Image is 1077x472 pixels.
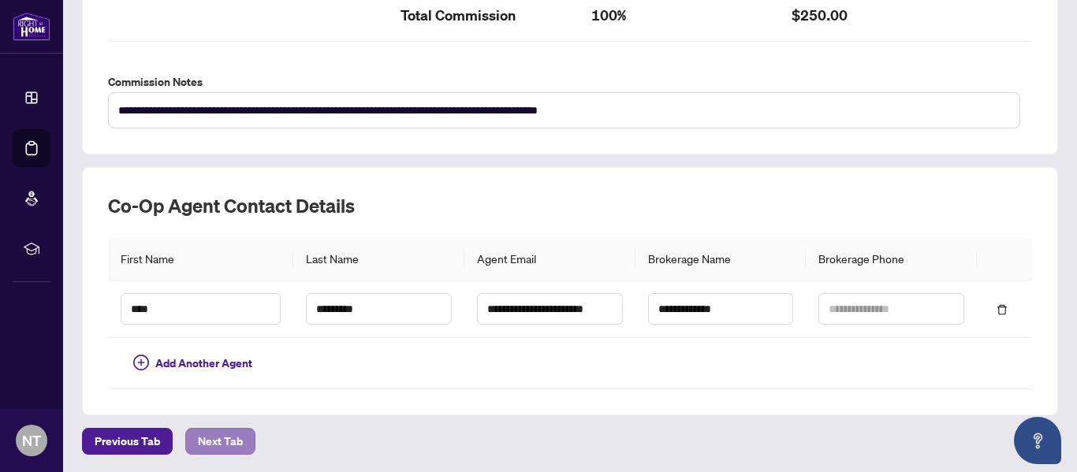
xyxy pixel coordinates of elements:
h2: Total Commission [401,3,566,28]
h2: 100% [591,3,766,28]
span: Previous Tab [95,429,160,454]
button: Previous Tab [82,428,173,455]
label: Commission Notes [108,73,1032,91]
th: Last Name [293,237,464,281]
h2: $250.00 [792,3,957,28]
img: logo [13,12,50,41]
span: Add Another Agent [155,355,252,372]
h2: Co-op Agent Contact Details [108,193,1032,218]
th: Brokerage Name [635,237,807,281]
button: Add Another Agent [121,351,265,376]
span: Next Tab [198,429,243,454]
button: Next Tab [185,428,255,455]
span: plus-circle [133,355,149,370]
span: NT [22,429,41,452]
span: delete [997,304,1008,315]
button: Open asap [1014,417,1061,464]
th: First Name [108,237,293,281]
th: Brokerage Phone [806,237,977,281]
th: Agent Email [464,237,635,281]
